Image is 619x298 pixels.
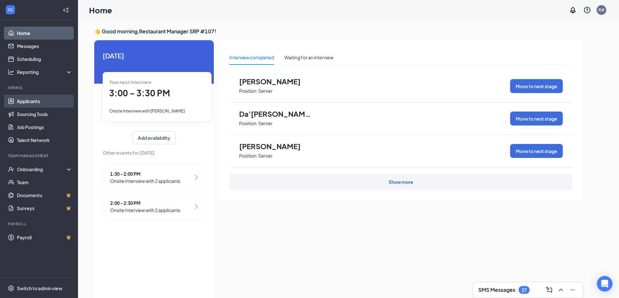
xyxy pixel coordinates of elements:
svg: UserCheck [8,166,14,173]
div: R# [599,7,604,13]
button: Move to next stage [510,144,563,158]
svg: QuestionInfo [583,6,591,14]
span: Onsite Interview with [PERSON_NAME] [109,108,185,113]
div: Hiring [8,85,71,90]
a: Team [17,176,72,189]
button: Move to next stage [510,112,563,125]
div: 27 [522,287,527,293]
a: Scheduling [17,53,72,66]
span: 3:00 - 3:30 PM [109,88,170,98]
a: DocumentsCrown [17,189,72,202]
button: Add availability [132,131,176,144]
h3: 👋 Good morning, Restaurant Manager SRP #107 ! [94,28,583,35]
span: Onsite Interview with 2 applicants [110,207,180,214]
div: Waiting for an interview [284,54,333,61]
h1: Home [89,5,112,16]
span: [DATE] [103,51,205,61]
p: Server [258,120,273,126]
span: Other events for [DATE] [103,149,205,156]
svg: Minimize [569,286,576,294]
a: Messages [17,40,72,53]
a: PayrollCrown [17,231,72,244]
span: Onsite Interview with 2 applicants [110,177,180,185]
span: [PERSON_NAME] [239,142,311,150]
a: Talent Network [17,134,72,147]
svg: Analysis [8,69,14,75]
svg: ChevronUp [557,286,565,294]
button: Minimize [567,285,578,295]
svg: Collapse [63,7,69,13]
button: Move to next stage [510,79,563,93]
a: Applicants [17,95,72,108]
svg: ComposeMessage [545,286,553,294]
svg: WorkstreamLogo [7,6,14,13]
span: 2:00 - 2:30 PM [110,199,180,207]
button: ChevronUp [556,285,566,295]
a: Sourcing Tools [17,108,72,121]
div: Open Intercom Messenger [597,276,613,292]
div: Show more [389,179,413,185]
div: Payroll [8,221,71,227]
a: Home [17,27,72,40]
svg: Notifications [569,6,577,14]
div: Onboarding [17,166,67,173]
p: Server [258,153,273,159]
span: Your next interview [109,79,151,85]
h3: SMS Messages [478,286,515,293]
span: 1:30 - 2:00 PM [110,170,180,177]
button: ComposeMessage [544,285,554,295]
div: Interview completed [229,54,274,61]
div: Reporting [17,69,73,75]
a: Job Postings [17,121,72,134]
p: Server [258,88,273,94]
span: Da'[PERSON_NAME] [239,110,311,118]
span: [PERSON_NAME] [239,77,311,86]
p: Position: [239,153,258,159]
p: Position: [239,88,258,94]
div: Team Management [8,153,71,159]
div: Switch to admin view [17,285,62,292]
p: Position: [239,120,258,126]
svg: Settings [8,285,14,292]
a: SurveysCrown [17,202,72,215]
